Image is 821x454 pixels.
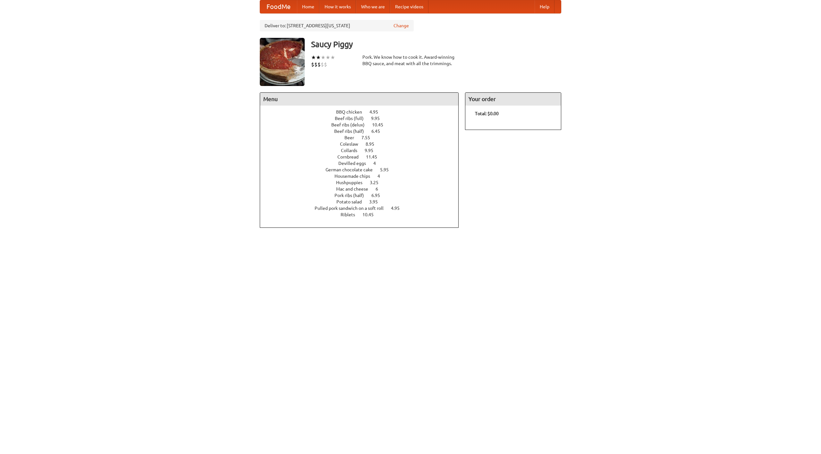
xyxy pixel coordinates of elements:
span: Beer [344,135,360,140]
div: Deliver to: [STREET_ADDRESS][US_STATE] [260,20,414,31]
span: 6 [376,186,385,192]
a: Beer 7.55 [344,135,382,140]
span: 3.95 [369,199,384,204]
span: 11.45 [366,154,384,159]
a: BBQ chicken 4.95 [336,109,390,115]
a: Change [394,22,409,29]
span: BBQ chicken [336,109,368,115]
span: Hushpuppies [336,180,369,185]
li: $ [317,61,321,68]
span: German chocolate cake [326,167,379,172]
span: 4 [377,174,386,179]
a: Recipe videos [390,0,428,13]
a: Cornbread 11.45 [337,154,389,159]
li: ★ [330,54,335,61]
b: Total: $0.00 [475,111,499,116]
span: 4.95 [369,109,385,115]
a: Home [297,0,319,13]
span: 8.95 [366,141,381,147]
span: Pork ribs (half) [334,193,370,198]
span: Beef ribs (half) [334,129,370,134]
span: 6.45 [371,129,386,134]
span: Devilled eggs [338,161,372,166]
span: 9.95 [371,116,386,121]
span: Beef ribs (delux) [331,122,371,127]
a: Help [535,0,554,13]
li: ★ [316,54,321,61]
span: Collards [341,148,364,153]
span: 9.95 [365,148,380,153]
span: 5.95 [380,167,395,172]
span: 4 [373,161,382,166]
h3: Saucy Piggy [311,38,561,51]
span: 10.45 [372,122,390,127]
a: Devilled eggs 4 [338,161,388,166]
span: 6.95 [371,193,386,198]
li: $ [321,61,324,68]
span: Beef ribs (full) [335,116,370,121]
a: How it works [319,0,356,13]
span: Potato salad [336,199,368,204]
h4: Your order [465,93,561,106]
a: Who we are [356,0,390,13]
li: ★ [311,54,316,61]
span: Riblets [341,212,361,217]
img: angular.jpg [260,38,305,86]
a: Pork ribs (half) 6.95 [334,193,392,198]
a: Pulled pork sandwich on a soft roll 4.95 [315,206,411,211]
li: ★ [321,54,326,61]
span: 3.25 [370,180,385,185]
span: Coleslaw [340,141,365,147]
a: Beef ribs (full) 9.95 [335,116,392,121]
span: Mac and cheese [336,186,375,192]
a: Potato salad 3.95 [336,199,390,204]
span: Cornbread [337,154,365,159]
a: Beef ribs (half) 6.45 [334,129,392,134]
span: 4.95 [391,206,406,211]
a: Coleslaw 8.95 [340,141,386,147]
li: $ [314,61,317,68]
a: Beef ribs (delux) 10.45 [331,122,395,127]
div: Pork. We know how to cook it. Award-winning BBQ sauce, and meat with all the trimmings. [362,54,459,67]
span: 10.45 [362,212,380,217]
span: Pulled pork sandwich on a soft roll [315,206,390,211]
span: Housemade chips [334,174,377,179]
a: Riblets 10.45 [341,212,385,217]
li: $ [324,61,327,68]
a: German chocolate cake 5.95 [326,167,401,172]
a: Mac and cheese 6 [336,186,390,192]
li: $ [311,61,314,68]
span: 7.55 [361,135,377,140]
a: FoodMe [260,0,297,13]
a: Hushpuppies 3.25 [336,180,390,185]
a: Housemade chips 4 [334,174,392,179]
a: Collards 9.95 [341,148,385,153]
li: ★ [326,54,330,61]
h4: Menu [260,93,458,106]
